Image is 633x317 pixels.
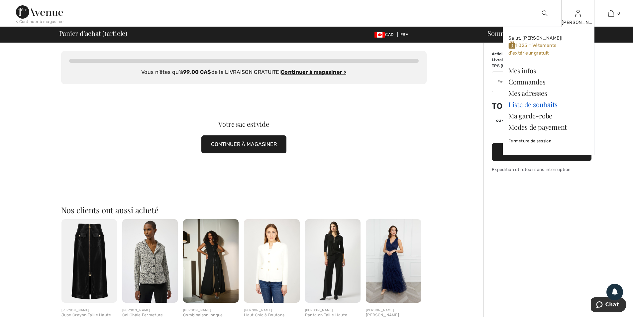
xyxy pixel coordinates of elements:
img: Combinaison longue élégante modèle 253757 [183,219,239,303]
a: Modes de payement [508,121,589,133]
span: 1 [104,28,107,37]
div: [PERSON_NAME] [61,308,117,313]
div: Expédition et retour sans interruption [492,166,591,173]
a: Mes adresses [508,87,589,99]
td: TPS (5%) [492,63,532,69]
h2: Nos clients ont aussi acheté [61,206,427,214]
span: 0 [617,10,620,16]
img: Haut Chic à Boutons modèle 254939 [244,219,299,303]
img: loyalty_logo_r.svg [508,41,515,49]
span: CAD [374,32,396,37]
div: < Continuer à magasiner [16,19,64,25]
input: Code promo [492,72,567,92]
button: Passer au paiement [492,143,591,161]
iframe: PayPal-paypal [492,126,591,141]
div: Sommaire [479,30,629,37]
a: Fermeture de session [508,133,589,149]
div: Vous n'êtes qu'à de la LIVRAISON GRATUITE! [69,68,419,76]
div: [PERSON_NAME] [366,308,421,313]
a: Mes infos [508,65,589,76]
div: ou 4 paiements de3.92 CA$avecSezzle Cliquez pour en savoir plus sur Sezzle [492,117,591,126]
img: Jupe Crayon Taille Haute modèle 253991 [61,219,117,303]
img: recherche [542,9,548,17]
td: Articles ( ) [492,51,532,57]
a: Ma garde-robe [508,110,589,121]
img: Col Châle Fermeture Boutonnée modèle 254146 [122,219,178,303]
img: Robe Longue Portefeuille modèle 259722 [366,219,421,303]
span: FR [400,32,409,37]
a: Continuer à magasiner > [281,69,346,75]
div: [PERSON_NAME] [183,308,239,313]
a: Liste de souhaits [508,99,589,110]
img: Canadian Dollar [374,32,385,38]
td: Livraison [492,57,532,63]
div: Votre sac est vide [79,121,408,127]
div: [PERSON_NAME] [244,308,299,313]
div: [PERSON_NAME] [305,308,361,313]
span: Salut, [PERSON_NAME]! [508,35,562,41]
div: [PERSON_NAME] [562,19,594,26]
a: Se connecter [575,10,581,16]
img: Mon panier [608,9,614,17]
span: Panier d'achat ( article) [59,30,128,37]
a: Salut, [PERSON_NAME]! 1,025 = Vêtements d'extérieur gratuit [508,32,589,59]
a: 0 [595,9,627,17]
img: Pantalon Taille Haute modèle 253114 [305,219,361,303]
a: Commandes [508,76,589,87]
img: 1ère Avenue [16,5,63,19]
div: [PERSON_NAME] [122,308,178,313]
span: 1,025 = Vêtements d'extérieur gratuit [508,43,556,56]
button: CONTINUER À MAGASINER [201,135,286,153]
td: Total [492,95,532,117]
iframe: Ouvre un widget dans lequel vous pouvez chatter avec l’un de nos agents [591,297,626,314]
strong: 99.00 CA$ [183,69,211,75]
img: Mes infos [575,9,581,17]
